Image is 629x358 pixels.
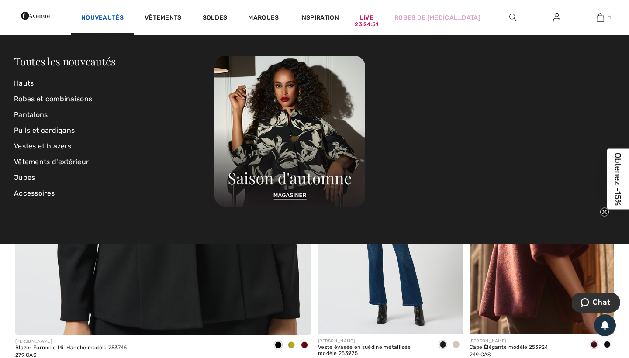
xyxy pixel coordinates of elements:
img: recherche [509,12,517,23]
a: Hauts [14,76,214,91]
span: Inspiration [300,14,339,23]
a: Live23:24:51 [360,13,373,22]
div: Cape Élégante modèle 253924 [470,344,548,351]
span: 1 [608,14,611,21]
div: Fern [285,338,298,353]
img: 1ère Avenue [21,7,50,24]
a: Soldes [203,14,228,23]
a: Jupes [14,170,214,186]
div: Moonstone [449,338,463,352]
a: Vestes et blazers [14,138,214,154]
div: Obtenez -15%Close teaser [607,149,629,210]
img: 250825112755_e80b8af1c0156.jpg [214,56,365,207]
div: Merlot [588,338,601,352]
a: Robes et combinaisons [14,91,214,107]
a: Pulls et cardigans [14,123,214,138]
a: Accessoires [14,186,214,201]
span: Obtenez -15% [613,153,623,206]
a: Vêtements [145,14,182,23]
a: Vêtements d'extérieur [14,154,214,170]
span: 249 CA$ [470,351,491,358]
a: Marques [248,14,279,23]
div: Veste évasée en suédine métallisée modèle 253925 [318,344,429,357]
div: Blazer Formelle Mi-Hanche modèle 253746 [15,345,127,351]
div: Black [601,338,614,352]
div: [PERSON_NAME] [15,338,127,345]
img: Mes infos [553,12,560,23]
a: Robes de [MEDICAL_DATA] [394,13,480,22]
iframe: Ouvre un widget dans lequel vous pouvez chatter avec l’un de nos agents [572,293,620,314]
div: Black [272,338,285,353]
div: Black [436,338,449,352]
button: Close teaser [600,208,609,217]
div: [PERSON_NAME] [318,338,429,344]
div: 23:24:51 [355,21,378,29]
span: 279 CA$ [15,352,36,358]
a: Nouveautés [81,14,124,23]
img: Mon panier [597,12,604,23]
div: [PERSON_NAME] [470,338,548,344]
a: Toutes les nouveautés [14,54,115,68]
a: 1 [579,12,622,23]
a: Pantalons [14,107,214,123]
a: Se connecter [546,12,567,23]
div: Merlot [298,338,311,353]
